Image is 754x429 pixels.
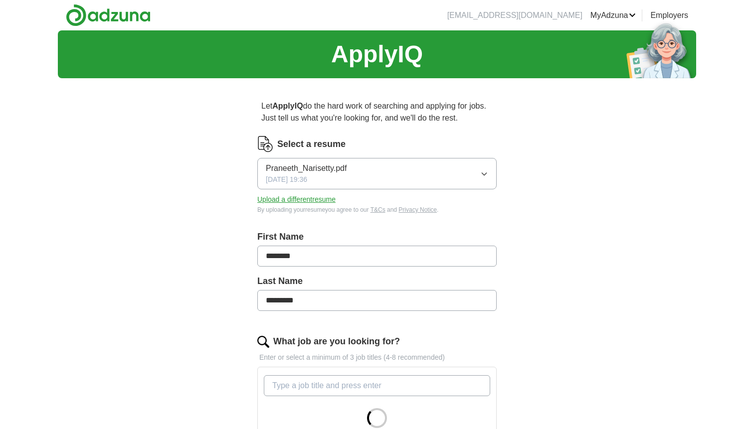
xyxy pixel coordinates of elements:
[266,162,347,174] span: Praneeth_Narisetty.pdf
[257,194,336,205] button: Upload a differentresume
[257,96,497,128] p: Let do the hard work of searching and applying for jobs. Just tell us what you're looking for, an...
[257,230,497,244] label: First Name
[66,4,151,26] img: Adzuna logo
[257,158,497,189] button: Praneeth_Narisetty.pdf[DATE] 19:36
[277,138,346,151] label: Select a resume
[371,206,385,213] a: T&Cs
[266,174,307,185] span: [DATE] 19:36
[257,205,497,214] div: By uploading your resume you agree to our and .
[257,136,273,152] img: CV Icon
[272,102,303,110] strong: ApplyIQ
[590,9,636,21] a: MyAdzuna
[257,336,269,348] img: search.png
[273,335,400,348] label: What job are you looking for?
[264,375,490,396] input: Type a job title and press enter
[331,36,423,72] h1: ApplyIQ
[650,9,688,21] a: Employers
[257,275,497,288] label: Last Name
[447,9,582,21] li: [EMAIL_ADDRESS][DOMAIN_NAME]
[398,206,437,213] a: Privacy Notice
[257,352,497,363] p: Enter or select a minimum of 3 job titles (4-8 recommended)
